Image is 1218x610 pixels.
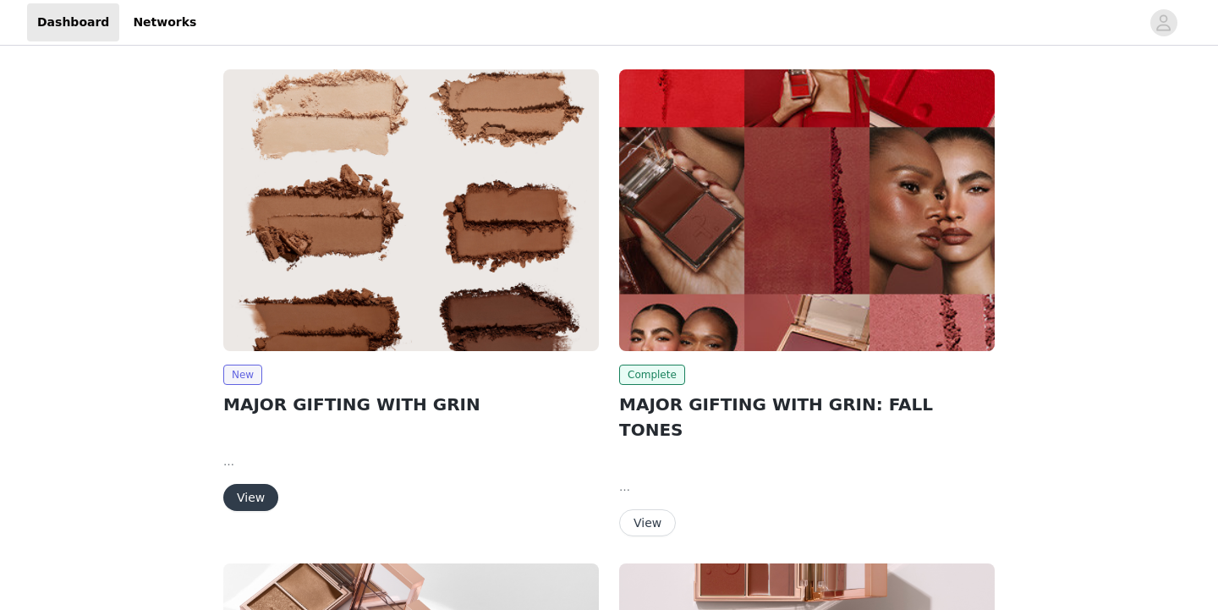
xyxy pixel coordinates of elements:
h2: MAJOR GIFTING WITH GRIN [223,392,599,417]
button: View [223,484,278,511]
h2: MAJOR GIFTING WITH GRIN: FALL TONES [619,392,995,442]
a: Dashboard [27,3,119,41]
a: Networks [123,3,206,41]
a: View [619,517,676,530]
img: Patrick Ta Beauty [619,69,995,351]
button: View [619,509,676,536]
span: Complete [619,365,685,385]
div: avatar [1155,9,1171,36]
a: View [223,492,278,504]
img: Patrick Ta Beauty [223,69,599,351]
span: New [223,365,262,385]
